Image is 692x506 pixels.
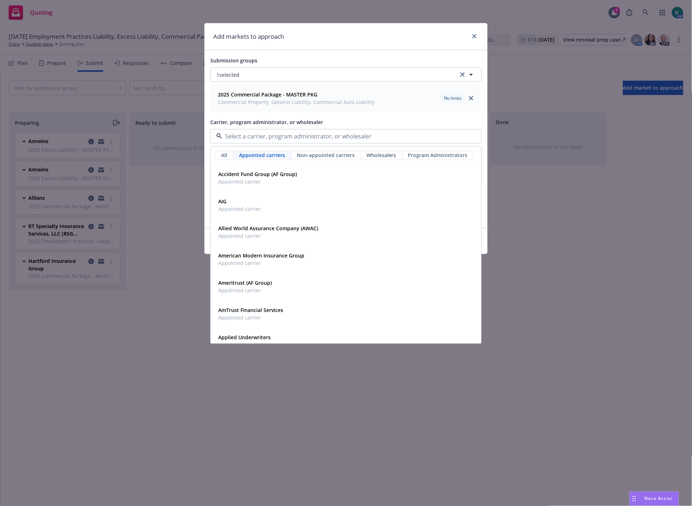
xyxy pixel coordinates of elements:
a: close [470,32,479,41]
button: 1selectedclear selection [210,67,482,82]
span: Carrier, program administrator, or wholesaler [210,119,323,126]
span: Appointed carrier [218,287,272,294]
span: Non-appointed carriers [297,151,355,159]
strong: 2025 Commercial Package - MASTER PKG [218,91,317,98]
strong: Applied Underwriters [218,334,271,341]
input: Select a carrier, program administrator, or wholesaler [222,132,467,141]
button: Nova Assist [630,492,679,506]
span: Submission groups [210,57,257,64]
span: Appointed carrier [218,178,297,185]
strong: Ameritrust (AF Group) [218,280,272,287]
span: 1 selected [216,71,239,79]
strong: American Modern Insurance Group [218,252,304,259]
a: close [467,94,476,103]
a: View Top Trading Partners [412,145,482,152]
span: No limits [444,95,462,101]
span: Appointed carriers [239,151,285,159]
span: Wholesalers [366,151,396,159]
span: Appointed carrier [218,260,304,267]
span: Nova Assist [645,496,673,502]
span: All [221,151,227,159]
a: clear selection [458,70,467,79]
span: Commercial Property, General Liability, Commercial Auto Liability [218,98,375,106]
span: Appointed carrier [218,314,283,322]
strong: AmTrust Financial Services [218,307,283,314]
h1: Add markets to approach [213,32,284,41]
div: Drag to move [630,492,639,506]
span: Appointed carrier [218,232,318,240]
strong: AIG [218,198,226,205]
strong: Accident Fund Group (AF Group) [218,171,297,178]
span: Program Administrators [408,151,468,159]
span: Appointed carrier [218,205,261,213]
strong: Allied World Assurance Company (AWAC) [218,225,318,232]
